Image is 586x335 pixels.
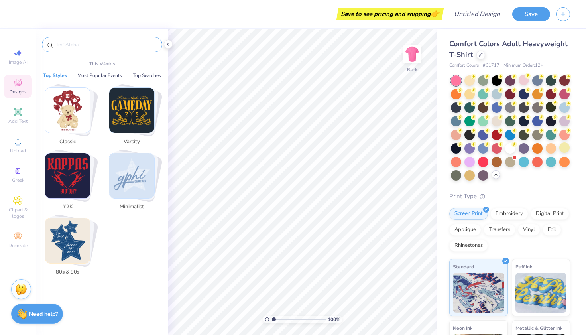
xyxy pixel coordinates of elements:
[119,203,145,211] span: Minimalist
[483,62,499,69] span: # C1717
[130,71,163,79] button: Top Searches
[490,208,528,220] div: Embroidery
[8,242,28,249] span: Decorate
[12,177,24,183] span: Greek
[531,208,569,220] div: Digital Print
[453,324,472,332] span: Neon Ink
[518,224,540,236] div: Vinyl
[407,66,417,73] div: Back
[55,138,81,146] span: Classic
[45,88,90,133] img: Classic
[503,62,543,69] span: Minimum Order: 12 +
[449,224,481,236] div: Applique
[4,207,32,219] span: Clipart & logos
[449,208,488,220] div: Screen Print
[328,316,340,323] span: 100 %
[515,273,567,313] img: Puff Ink
[515,262,532,271] span: Puff Ink
[453,262,474,271] span: Standard
[40,87,100,149] button: Stack Card Button Classic
[45,153,90,198] img: Y2K
[10,148,26,154] span: Upload
[29,310,58,318] strong: Need help?
[104,153,164,214] button: Stack Card Button Minimalist
[55,268,81,276] span: 80s & 90s
[109,88,154,133] img: Varsity
[512,7,550,21] button: Save
[449,192,570,201] div: Print Type
[40,218,100,279] button: Stack Card Button 80s & 90s
[515,324,562,332] span: Metallic & Glitter Ink
[55,41,157,49] input: Try "Alpha"
[104,87,164,149] button: Stack Card Button Varsity
[404,46,420,62] img: Back
[45,218,90,263] img: 80s & 90s
[453,273,504,313] img: Standard
[41,71,69,79] button: Top Styles
[484,224,515,236] div: Transfers
[431,9,439,18] span: 👉
[449,62,479,69] span: Comfort Colors
[543,224,561,236] div: Foil
[89,60,115,67] p: This Week's
[9,59,28,65] span: Image AI
[8,118,28,124] span: Add Text
[449,39,568,59] span: Comfort Colors Adult Heavyweight T-Shirt
[109,153,154,198] img: Minimalist
[9,89,27,95] span: Designs
[338,8,442,20] div: Save to see pricing and shipping
[449,240,488,252] div: Rhinestones
[40,153,100,214] button: Stack Card Button Y2K
[55,203,81,211] span: Y2K
[448,6,506,22] input: Untitled Design
[119,138,145,146] span: Varsity
[75,71,124,79] button: Most Popular Events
